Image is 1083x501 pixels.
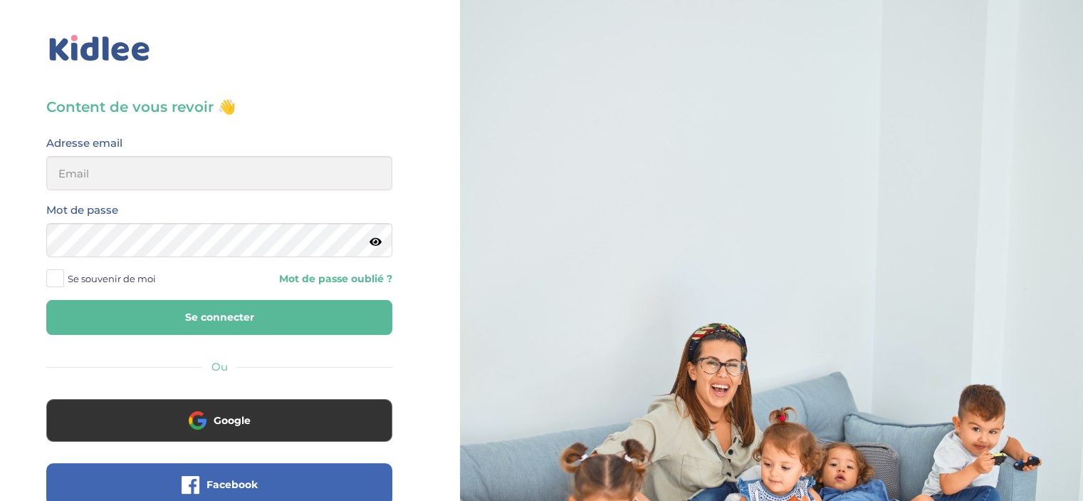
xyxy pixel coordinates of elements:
span: Se souvenir de moi [68,269,156,288]
button: Google [46,399,392,442]
a: Mot de passe oublié ? [230,272,392,286]
input: Email [46,156,392,190]
img: facebook.png [182,476,199,494]
h3: Content de vous revoir 👋 [46,97,392,117]
span: Ou [211,360,228,373]
img: logo_kidlee_bleu [46,32,153,65]
label: Adresse email [46,134,122,153]
img: google.png [189,411,206,429]
a: Facebook [46,487,392,501]
button: Se connecter [46,300,392,335]
span: Facebook [206,477,258,492]
span: Google [214,413,251,428]
a: Google [46,423,392,437]
label: Mot de passe [46,201,118,219]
